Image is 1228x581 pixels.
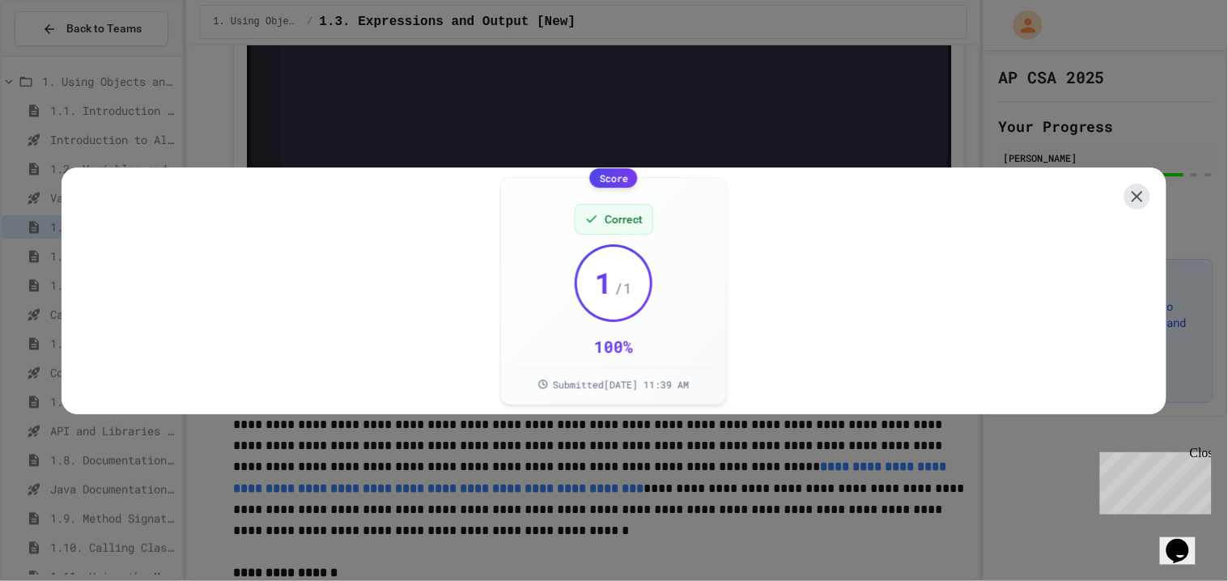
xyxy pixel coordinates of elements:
[614,277,632,299] span: / 1
[1094,446,1212,515] iframe: chat widget
[590,168,638,188] div: Score
[594,335,633,358] div: 100 %
[553,378,689,391] span: Submitted [DATE] 11:39 AM
[595,266,613,299] span: 1
[1160,516,1212,565] iframe: chat widget
[605,211,643,227] span: Correct
[6,6,112,103] div: Chat with us now!Close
